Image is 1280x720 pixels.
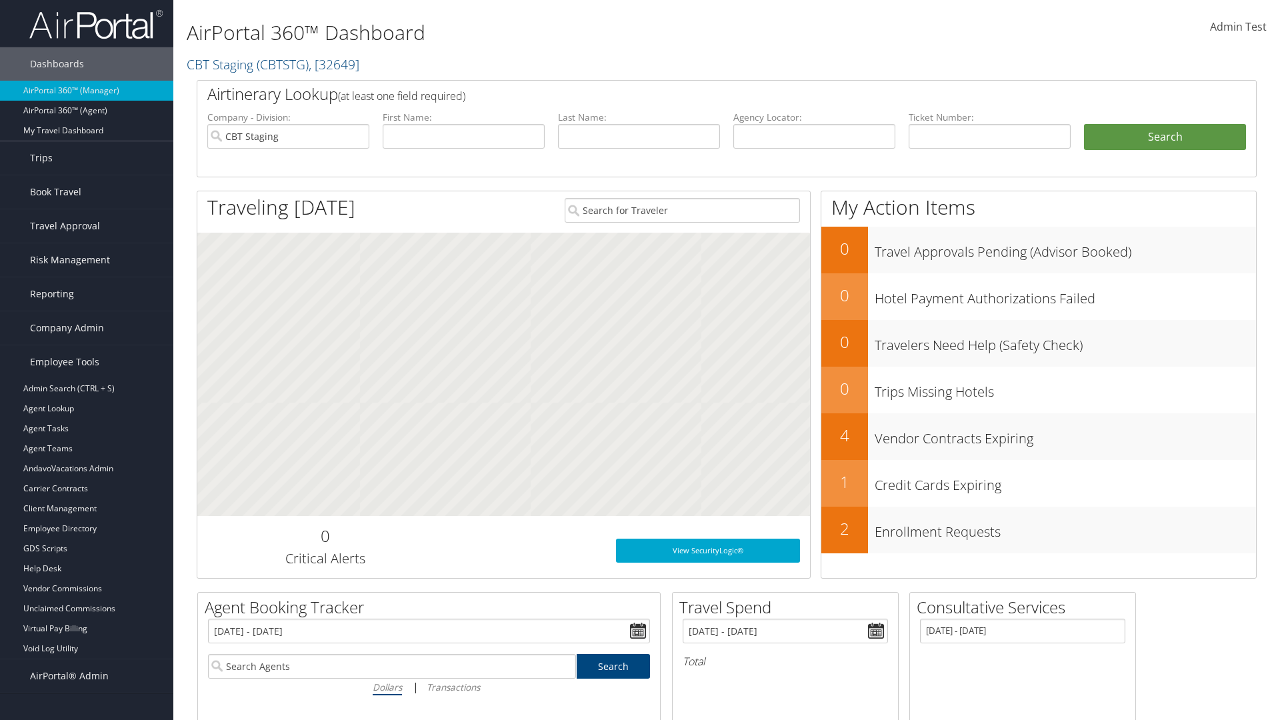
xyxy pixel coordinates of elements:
[683,654,888,669] h6: Total
[205,596,660,619] h2: Agent Booking Tracker
[733,111,895,124] label: Agency Locator:
[207,83,1158,105] h2: Airtinerary Lookup
[875,423,1256,448] h3: Vendor Contracts Expiring
[821,460,1256,507] a: 1Credit Cards Expiring
[207,549,443,568] h3: Critical Alerts
[821,227,1256,273] a: 0Travel Approvals Pending (Advisor Booked)
[821,320,1256,367] a: 0Travelers Need Help (Safety Check)
[30,243,110,277] span: Risk Management
[373,681,402,693] i: Dollars
[821,193,1256,221] h1: My Action Items
[565,198,800,223] input: Search for Traveler
[821,331,868,353] h2: 0
[875,329,1256,355] h3: Travelers Need Help (Safety Check)
[821,413,1256,460] a: 4Vendor Contracts Expiring
[338,89,465,103] span: (at least one field required)
[821,377,868,400] h2: 0
[875,516,1256,541] h3: Enrollment Requests
[207,525,443,547] h2: 0
[875,283,1256,308] h3: Hotel Payment Authorizations Failed
[30,277,74,311] span: Reporting
[577,654,651,679] a: Search
[207,111,369,124] label: Company - Division:
[821,367,1256,413] a: 0Trips Missing Hotels
[875,469,1256,495] h3: Credit Cards Expiring
[309,55,359,73] span: , [ 32649 ]
[821,237,868,260] h2: 0
[909,111,1071,124] label: Ticket Number:
[1210,7,1267,48] a: Admin Test
[383,111,545,124] label: First Name:
[821,273,1256,320] a: 0Hotel Payment Authorizations Failed
[558,111,720,124] label: Last Name:
[1084,124,1246,151] button: Search
[917,596,1135,619] h2: Consultative Services
[257,55,309,73] span: ( CBTSTG )
[208,679,650,695] div: |
[187,55,359,73] a: CBT Staging
[30,659,109,693] span: AirPortal® Admin
[208,654,576,679] input: Search Agents
[30,209,100,243] span: Travel Approval
[30,47,84,81] span: Dashboards
[29,9,163,40] img: airportal-logo.png
[875,236,1256,261] h3: Travel Approvals Pending (Advisor Booked)
[30,345,99,379] span: Employee Tools
[821,284,868,307] h2: 0
[679,596,898,619] h2: Travel Spend
[821,471,868,493] h2: 1
[30,141,53,175] span: Trips
[187,19,907,47] h1: AirPortal 360™ Dashboard
[821,507,1256,553] a: 2Enrollment Requests
[616,539,800,563] a: View SecurityLogic®
[1210,19,1267,34] span: Admin Test
[875,376,1256,401] h3: Trips Missing Hotels
[821,424,868,447] h2: 4
[30,175,81,209] span: Book Travel
[207,193,355,221] h1: Traveling [DATE]
[427,681,480,693] i: Transactions
[821,517,868,540] h2: 2
[30,311,104,345] span: Company Admin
